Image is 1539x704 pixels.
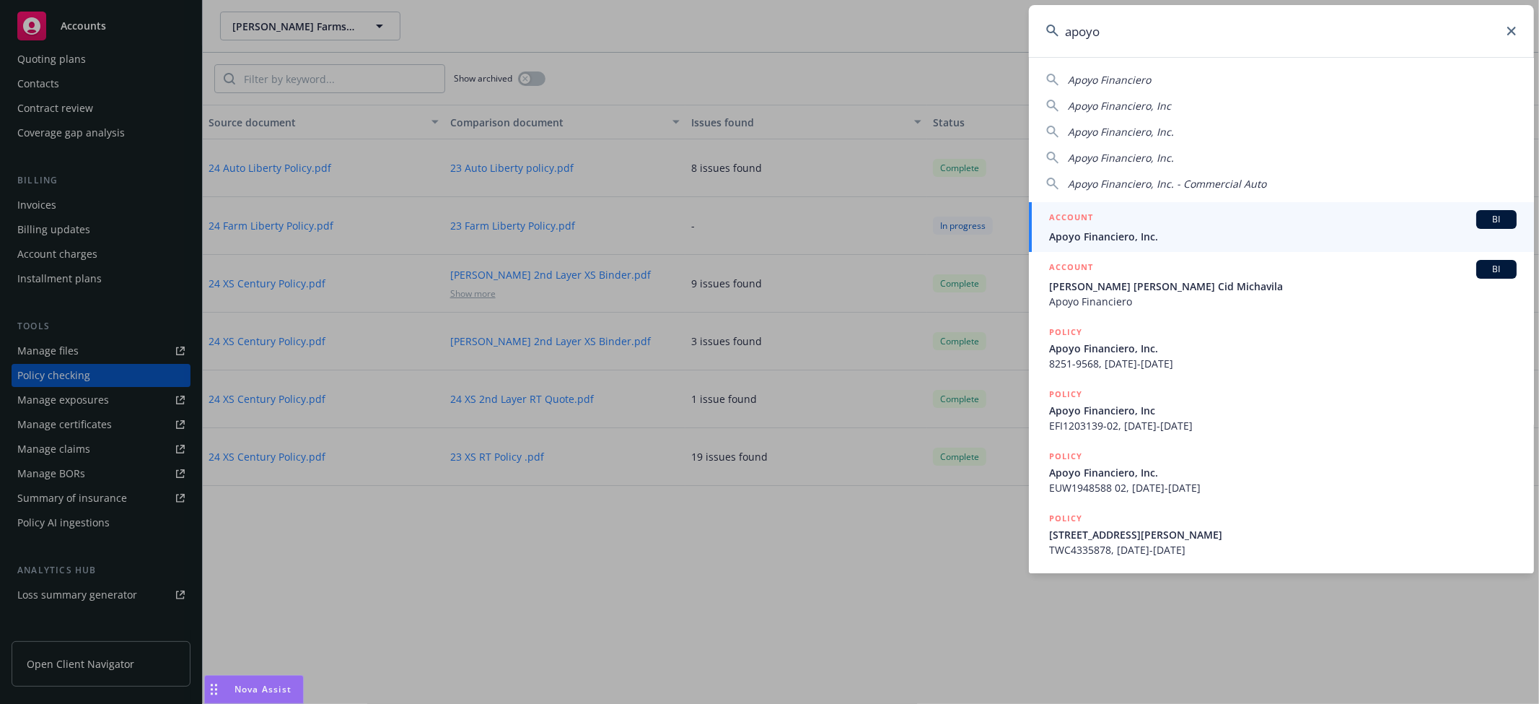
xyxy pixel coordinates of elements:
[1029,317,1534,379] a: POLICYApoyo Financiero, Inc.8251-9568, [DATE]-[DATE]
[1049,465,1517,480] span: Apoyo Financiero, Inc.
[1049,210,1093,227] h5: ACCOUNT
[1029,5,1534,57] input: Search...
[1029,379,1534,441] a: POLICYApoyo Financiero, IncEFI1203139-02, [DATE]-[DATE]
[1029,441,1534,503] a: POLICYApoyo Financiero, Inc.EUW1948588 02, [DATE]-[DATE]
[234,683,291,695] span: Nova Assist
[205,676,223,703] div: Drag to move
[1049,325,1082,339] h5: POLICY
[1068,125,1174,139] span: Apoyo Financiero, Inc.
[1049,480,1517,495] span: EUW1948588 02, [DATE]-[DATE]
[1049,279,1517,294] span: [PERSON_NAME] [PERSON_NAME] Cid Michavila
[1049,294,1517,309] span: Apoyo Financiero
[1049,341,1517,356] span: Apoyo Financiero, Inc.
[1068,177,1266,191] span: Apoyo Financiero, Inc. - Commercial Auto
[1049,260,1093,277] h5: ACCOUNT
[1029,503,1534,565] a: POLICY[STREET_ADDRESS][PERSON_NAME]TWC4335878, [DATE]-[DATE]
[1049,527,1517,542] span: [STREET_ADDRESS][PERSON_NAME]
[1049,229,1517,244] span: Apoyo Financiero, Inc.
[1049,403,1517,418] span: Apoyo Financiero, Inc
[1482,263,1511,276] span: BI
[1029,252,1534,317] a: ACCOUNTBI[PERSON_NAME] [PERSON_NAME] Cid MichavilaApoyo Financiero
[1029,202,1534,252] a: ACCOUNTBIApoyo Financiero, Inc.
[1068,151,1174,165] span: Apoyo Financiero, Inc.
[1049,387,1082,401] h5: POLICY
[1049,449,1082,464] h5: POLICY
[1068,73,1151,87] span: Apoyo Financiero
[1068,99,1171,113] span: Apoyo Financiero, Inc
[1482,213,1511,226] span: BI
[1049,511,1082,526] h5: POLICY
[1049,418,1517,433] span: EFI1203139-02, [DATE]-[DATE]
[204,675,304,704] button: Nova Assist
[1049,542,1517,557] span: TWC4335878, [DATE]-[DATE]
[1049,356,1517,371] span: 8251-9568, [DATE]-[DATE]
